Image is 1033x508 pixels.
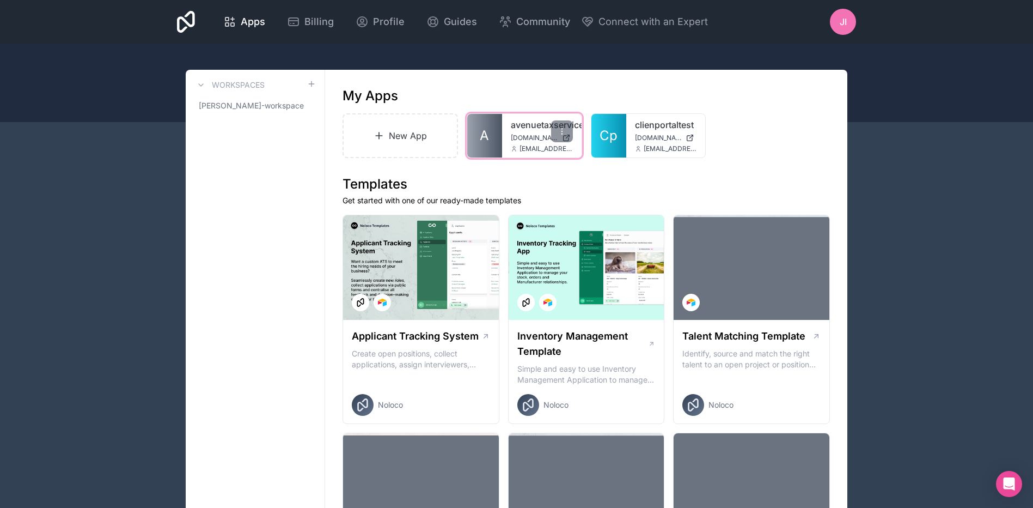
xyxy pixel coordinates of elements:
[581,14,708,29] button: Connect with an Expert
[511,118,573,131] a: avenuetaxservice
[352,348,490,370] p: Create open positions, collect applications, assign interviewers, centralise candidate feedback a...
[343,176,830,193] h1: Templates
[511,134,573,142] a: [DOMAIN_NAME]
[687,298,695,307] img: Airtable Logo
[516,14,570,29] span: Community
[708,400,734,410] span: Noloco
[996,471,1022,497] div: Open Intercom Messenger
[418,10,486,34] a: Guides
[343,87,398,105] h1: My Apps
[600,127,618,144] span: Cp
[194,96,316,116] a: [PERSON_NAME]-workspace
[378,400,403,410] span: Noloco
[352,329,479,344] h1: Applicant Tracking System
[840,15,847,28] span: JI
[212,80,265,90] h3: Workspaces
[635,118,697,131] a: clienportaltest
[682,348,821,370] p: Identify, source and match the right talent to an open project or position with our Talent Matchi...
[347,10,413,34] a: Profile
[517,329,648,359] h1: Inventory Management Template
[278,10,343,34] a: Billing
[343,195,830,206] p: Get started with one of our ready-made templates
[194,78,265,92] a: Workspaces
[304,14,334,29] span: Billing
[644,144,697,153] span: [EMAIL_ADDRESS][DOMAIN_NAME]
[373,14,405,29] span: Profile
[467,114,502,158] a: A
[543,298,552,307] img: Airtable Logo
[591,114,626,158] a: Cp
[598,14,708,29] span: Connect with an Expert
[378,298,387,307] img: Airtable Logo
[511,134,558,142] span: [DOMAIN_NAME]
[199,100,304,111] span: [PERSON_NAME]-workspace
[241,14,265,29] span: Apps
[444,14,477,29] span: Guides
[480,127,489,144] span: A
[490,10,579,34] a: Community
[517,364,656,385] p: Simple and easy to use Inventory Management Application to manage your stock, orders and Manufact...
[519,144,573,153] span: [EMAIL_ADDRESS][DOMAIN_NAME]
[543,400,569,410] span: Noloco
[635,134,682,142] span: [DOMAIN_NAME]
[215,10,274,34] a: Apps
[343,113,458,158] a: New App
[682,329,805,344] h1: Talent Matching Template
[635,134,697,142] a: [DOMAIN_NAME]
